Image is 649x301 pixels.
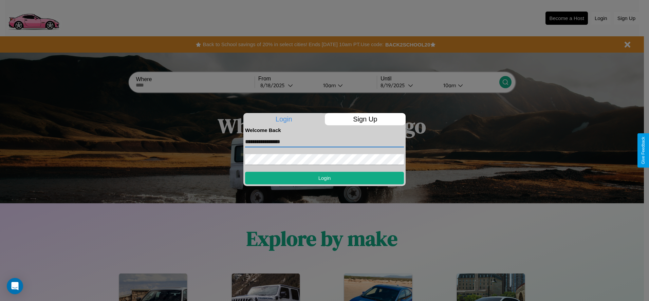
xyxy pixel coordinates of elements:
[243,113,324,125] p: Login
[7,278,23,294] div: Open Intercom Messenger
[245,172,404,184] button: Login
[325,113,406,125] p: Sign Up
[641,137,646,164] div: Give Feedback
[245,127,404,133] h4: Welcome Back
